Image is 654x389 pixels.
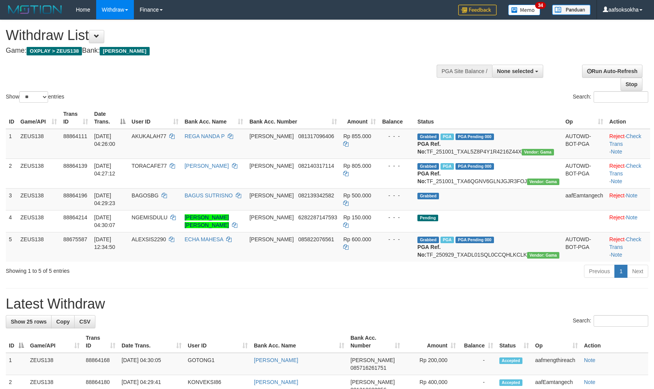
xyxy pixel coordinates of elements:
span: Grabbed [417,163,439,170]
a: [PERSON_NAME] [254,357,298,363]
label: Search: [573,91,648,103]
a: REGA NANDA P [185,133,225,139]
a: Reject [609,133,625,139]
td: aafmengthireach [532,353,581,375]
span: Rp 600.000 [343,236,371,242]
th: Status [414,107,562,129]
span: Vendor URL: https://trx31.1velocity.biz [527,179,559,185]
td: AUTOWD-BOT-PGA [562,232,606,262]
td: · [606,210,650,232]
h1: Withdraw List [6,28,428,43]
a: Reject [609,236,625,242]
th: Amount: activate to sort column ascending [403,331,459,353]
span: ALEXSIS2290 [132,236,166,242]
span: [PERSON_NAME] [249,163,294,169]
th: Trans ID: activate to sort column ascending [60,107,91,129]
th: Date Trans.: activate to sort column descending [91,107,128,129]
th: Date Trans.: activate to sort column ascending [118,331,185,353]
span: 34 [535,2,546,9]
span: PGA Pending [455,163,494,170]
label: Search: [573,315,648,327]
span: Show 25 rows [11,319,47,325]
td: 88864168 [83,353,118,375]
img: panduan.png [552,5,591,15]
img: MOTION_logo.png [6,4,64,15]
span: Marked by aafkaynarin [440,134,454,140]
a: Show 25 rows [6,315,52,328]
span: [PERSON_NAME] [249,192,294,199]
a: 1 [614,265,627,278]
td: · · [606,232,650,262]
td: 5 [6,232,17,262]
span: 88864196 [63,192,87,199]
label: Show entries [6,91,64,103]
th: User ID: activate to sort column ascending [185,331,251,353]
span: PGA Pending [455,237,494,243]
th: Action [606,107,650,129]
th: Op: activate to sort column ascending [532,331,581,353]
select: Showentries [19,91,48,103]
th: Status: activate to sort column ascending [496,331,532,353]
span: BAGOSBG [132,192,158,199]
td: ZEUS138 [17,232,60,262]
td: - [459,353,496,375]
span: [PERSON_NAME] [249,214,294,220]
a: Check Trans [609,133,641,147]
td: ZEUS138 [27,353,83,375]
div: - - - [382,192,411,199]
a: [PERSON_NAME] [PERSON_NAME] [185,214,229,228]
span: Copy 085822076561 to clipboard [298,236,334,242]
span: AKUKALAH77 [132,133,166,139]
span: Pending [417,215,438,221]
td: aafEamtangech [562,188,606,210]
span: PGA Pending [455,134,494,140]
a: Reject [609,214,625,220]
span: Grabbed [417,134,439,140]
a: BAGUS SUTRISNO [185,192,233,199]
span: Accepted [499,357,522,364]
a: Note [611,252,622,258]
span: Accepted [499,379,522,386]
td: ZEUS138 [17,159,60,188]
a: Previous [584,265,615,278]
a: Note [611,178,622,184]
span: Copy 085716261751 to clipboard [350,365,386,371]
a: Copy [51,315,75,328]
span: [PERSON_NAME] [350,357,395,363]
span: [PERSON_NAME] [249,133,294,139]
span: [PERSON_NAME] [100,47,149,55]
span: Vendor URL: https://trx31.1velocity.biz [527,252,559,259]
a: Note [626,192,637,199]
a: Next [627,265,648,278]
span: CSV [79,319,90,325]
td: · [606,188,650,210]
span: Copy 082140317114 to clipboard [298,163,334,169]
span: 88864111 [63,133,87,139]
span: Rp 855.000 [343,133,371,139]
th: Op: activate to sort column ascending [562,107,606,129]
a: Check Trans [609,163,641,177]
span: [DATE] 04:29:23 [94,192,115,206]
div: - - - [382,162,411,170]
span: [PERSON_NAME] [249,236,294,242]
a: Stop [621,78,642,91]
a: [PERSON_NAME] [254,379,298,385]
span: Rp 150.000 [343,214,371,220]
div: - - - [382,132,411,140]
span: Copy 6282287147593 to clipboard [298,214,337,220]
a: CSV [74,315,95,328]
td: 3 [6,188,17,210]
span: Vendor URL: https://trx31.1velocity.biz [522,149,554,155]
span: Grabbed [417,237,439,243]
td: Rp 200,000 [403,353,459,375]
td: TF_251001_TXA6QGNV6GLNJGJR3FOJ [414,159,562,188]
th: Bank Acc. Number: activate to sort column ascending [246,107,340,129]
th: Balance [379,107,414,129]
td: TF_251001_TXAL5Z8P4Y1R4216Z44X [414,129,562,159]
span: 88864139 [63,163,87,169]
span: Grabbed [417,193,439,199]
div: - - - [382,214,411,221]
th: Bank Acc. Name: activate to sort column ascending [182,107,247,129]
th: Bank Acc. Number: activate to sort column ascending [347,331,403,353]
span: 88675587 [63,236,87,242]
